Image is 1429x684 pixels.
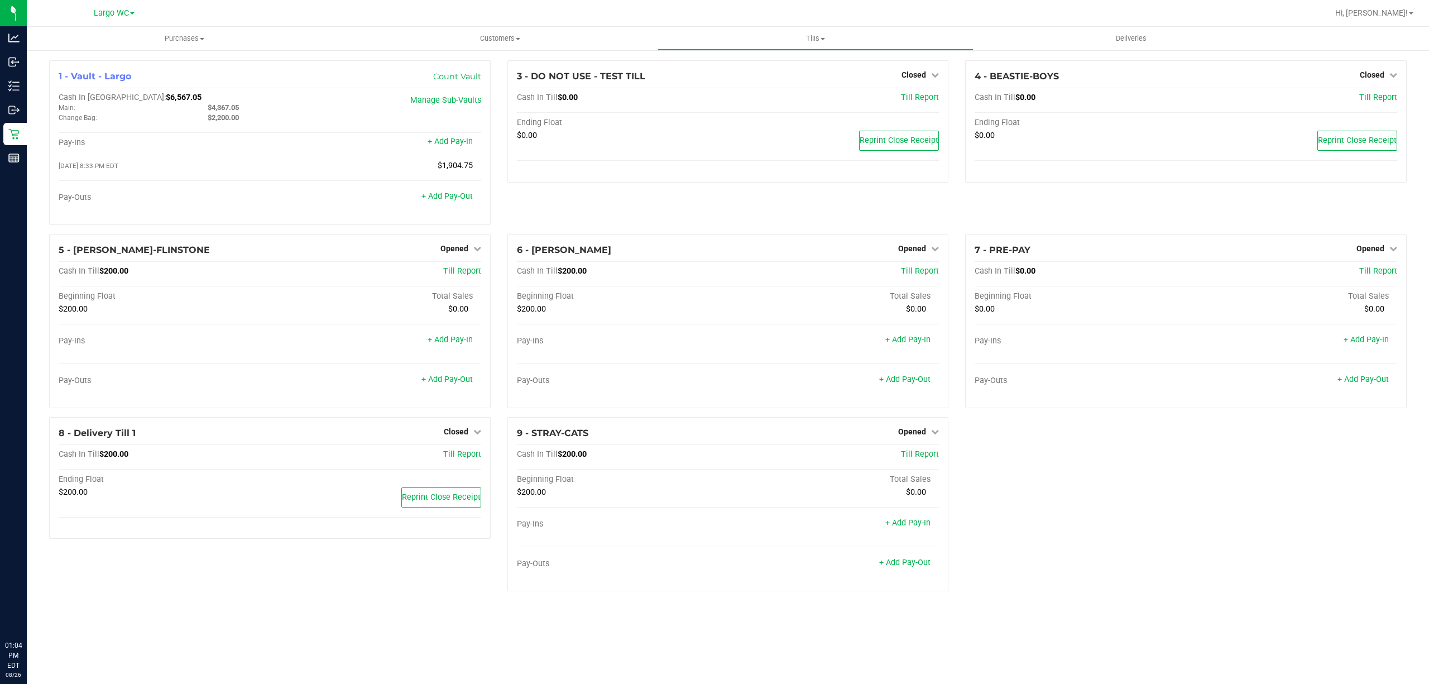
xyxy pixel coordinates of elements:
[975,93,1015,102] span: Cash In Till
[901,93,939,102] a: Till Report
[11,595,45,628] iframe: Resource center
[270,291,481,302] div: Total Sales
[440,244,468,253] span: Opened
[898,244,926,253] span: Opened
[99,449,128,459] span: $200.00
[1364,304,1384,314] span: $0.00
[1356,244,1384,253] span: Opened
[517,449,558,459] span: Cash In Till
[27,27,342,50] a: Purchases
[59,487,88,497] span: $200.00
[901,449,939,459] a: Till Report
[59,93,166,102] span: Cash In [GEOGRAPHIC_DATA]:
[410,95,481,105] a: Manage Sub-Vaults
[401,487,481,508] button: Reprint Close Receipt
[558,266,587,276] span: $200.00
[1101,34,1162,44] span: Deliveries
[1317,131,1397,151] button: Reprint Close Receipt
[438,161,473,170] span: $1,904.75
[59,266,99,276] span: Cash In Till
[59,376,270,386] div: Pay-Outs
[975,266,1015,276] span: Cash In Till
[59,114,97,122] span: Change Bag:
[859,131,939,151] button: Reprint Close Receipt
[428,137,473,146] a: + Add Pay-In
[898,427,926,436] span: Opened
[444,427,468,436] span: Closed
[1335,8,1408,17] span: Hi, [PERSON_NAME]!
[517,93,558,102] span: Cash In Till
[517,291,728,302] div: Beginning Float
[975,376,1186,386] div: Pay-Outs
[517,428,588,438] span: 9 - STRAY-CATS
[906,487,926,497] span: $0.00
[901,70,926,79] span: Closed
[517,336,728,346] div: Pay-Ins
[879,375,931,384] a: + Add Pay-Out
[59,475,270,485] div: Ending Float
[975,245,1030,255] span: 7 - PRE-PAY
[402,492,481,502] span: Reprint Close Receipt
[421,375,473,384] a: + Add Pay-Out
[901,266,939,276] a: Till Report
[421,192,473,201] a: + Add Pay-Out
[974,27,1289,50] a: Deliveries
[517,519,728,529] div: Pay-Ins
[8,104,20,116] inline-svg: Outbound
[517,245,611,255] span: 6 - [PERSON_NAME]
[59,162,118,170] span: [DATE] 8:33 PM EDT
[728,475,939,485] div: Total Sales
[975,118,1186,128] div: Ending Float
[99,266,128,276] span: $200.00
[975,131,995,140] span: $0.00
[59,193,270,203] div: Pay-Outs
[728,291,939,302] div: Total Sales
[1359,266,1397,276] a: Till Report
[517,118,728,128] div: Ending Float
[8,152,20,164] inline-svg: Reports
[428,335,473,345] a: + Add Pay-In
[975,291,1186,302] div: Beginning Float
[975,336,1186,346] div: Pay-Ins
[1337,375,1389,384] a: + Add Pay-Out
[59,245,210,255] span: 5 - [PERSON_NAME]-FLINSTONE
[906,304,926,314] span: $0.00
[59,104,75,112] span: Main:
[1186,291,1397,302] div: Total Sales
[1360,70,1384,79] span: Closed
[59,336,270,346] div: Pay-Ins
[975,304,995,314] span: $0.00
[433,71,481,82] a: Count Vault
[8,80,20,92] inline-svg: Inventory
[1015,93,1035,102] span: $0.00
[59,71,131,82] span: 1 - Vault - Largo
[443,449,481,459] a: Till Report
[517,376,728,386] div: Pay-Outs
[166,93,202,102] span: $6,567.05
[208,113,239,122] span: $2,200.00
[208,103,239,112] span: $4,367.05
[1318,136,1397,145] span: Reprint Close Receipt
[8,128,20,140] inline-svg: Retail
[8,56,20,68] inline-svg: Inbound
[59,291,270,302] div: Beginning Float
[658,27,973,50] a: Tills
[1359,93,1397,102] a: Till Report
[885,335,931,345] a: + Add Pay-In
[342,27,658,50] a: Customers
[517,475,728,485] div: Beginning Float
[517,131,537,140] span: $0.00
[59,304,88,314] span: $200.00
[94,8,129,18] span: Largo WC
[5,640,22,671] p: 01:04 PM EDT
[59,449,99,459] span: Cash In Till
[517,71,645,82] span: 3 - DO NOT USE - TEST TILL
[59,428,136,438] span: 8 - Delivery Till 1
[517,487,546,497] span: $200.00
[879,558,931,567] a: + Add Pay-Out
[517,266,558,276] span: Cash In Till
[658,34,972,44] span: Tills
[1015,266,1035,276] span: $0.00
